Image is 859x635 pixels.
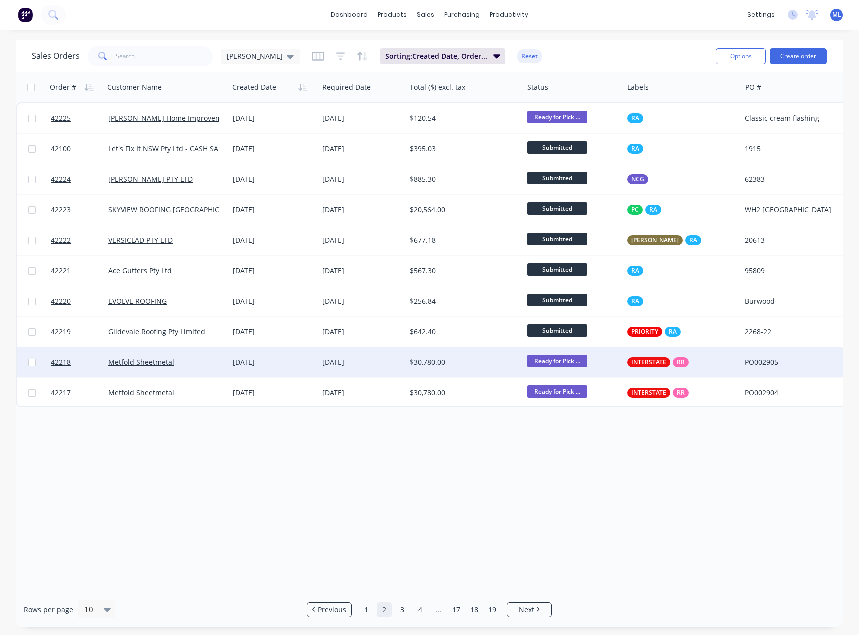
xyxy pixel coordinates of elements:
div: Burwood [745,296,840,306]
img: Factory [18,7,33,22]
button: NCG [627,174,648,184]
div: PO002904 [745,388,840,398]
div: Classic cream flashing [745,113,840,123]
button: RA [627,144,643,154]
div: 62383 [745,174,840,184]
span: INTERSTATE [631,388,666,398]
span: Previous [318,605,346,615]
span: 42224 [51,174,71,184]
span: Submitted [527,294,587,306]
span: Rows per page [24,605,73,615]
a: dashboard [326,7,373,22]
span: [PERSON_NAME] [227,51,283,61]
div: $256.84 [410,296,514,306]
div: Labels [627,82,649,92]
span: PC [631,205,639,215]
button: RA [627,296,643,306]
ul: Pagination [303,602,556,617]
a: 42221 [51,256,108,286]
span: RA [631,266,639,276]
div: [DATE] [322,144,402,154]
a: Page 4 [413,602,428,617]
a: 42220 [51,286,108,316]
span: ML [832,10,841,19]
a: SKYVIEW ROOFING [GEOGRAPHIC_DATA] P/L [108,205,254,214]
div: $885.30 [410,174,514,184]
div: purchasing [439,7,485,22]
div: Total ($) excl. tax [410,82,465,92]
div: [DATE] [233,357,314,367]
a: Page 1 [359,602,374,617]
span: RA [669,327,677,337]
span: 42218 [51,357,71,367]
div: [DATE] [233,235,314,245]
div: productivity [485,7,533,22]
div: Created Date [232,82,276,92]
a: Next page [507,605,551,615]
div: Customer Name [107,82,162,92]
div: [DATE] [233,113,314,123]
div: [DATE] [322,296,402,306]
button: RA [627,266,643,276]
a: Ace Gutters Pty Ltd [108,266,172,275]
span: 42225 [51,113,71,123]
a: 42223 [51,195,108,225]
span: Submitted [527,141,587,154]
a: Jump forward [431,602,446,617]
a: Glidevale Roofing Pty Limited [108,327,205,336]
a: 42224 [51,164,108,194]
span: Submitted [527,324,587,337]
span: INTERSTATE [631,357,666,367]
div: $120.54 [410,113,514,123]
a: Metfold Sheetmetal [108,357,174,367]
div: [DATE] [233,296,314,306]
span: Ready for Pick ... [527,111,587,123]
span: Submitted [527,202,587,215]
span: [PERSON_NAME] [631,235,679,245]
a: 42222 [51,225,108,255]
a: 42225 [51,103,108,133]
a: EVOLVE ROOFING [108,296,167,306]
span: 42220 [51,296,71,306]
span: 42100 [51,144,71,154]
div: [DATE] [322,388,402,398]
a: Page 3 [395,602,410,617]
button: Options [716,48,766,64]
span: 42219 [51,327,71,337]
button: Reset [517,49,542,63]
span: Sorting: Created Date, Order # [385,51,487,61]
button: PRIORITYRA [627,327,681,337]
button: [PERSON_NAME]RA [627,235,701,245]
div: [DATE] [322,235,402,245]
div: [DATE] [322,205,402,215]
a: [PERSON_NAME] Home Improvements Pty Ltd [108,113,261,123]
div: 95809 [745,266,840,276]
div: $567.30 [410,266,514,276]
a: Let's Fix It NSW Pty Ltd - CASH SALE [108,144,226,153]
button: PCRA [627,205,661,215]
div: $30,780.00 [410,357,514,367]
button: RA [627,113,643,123]
span: RA [689,235,697,245]
button: INTERSTATERR [627,388,689,398]
div: $30,780.00 [410,388,514,398]
span: Next [519,605,534,615]
div: Status [527,82,548,92]
span: 42223 [51,205,71,215]
button: Sorting:Created Date, Order # [380,48,505,64]
div: PO002905 [745,357,840,367]
span: RR [677,388,685,398]
div: [DATE] [322,357,402,367]
span: NCG [631,174,644,184]
a: Page 19 [485,602,500,617]
div: [DATE] [233,388,314,398]
a: 42218 [51,347,108,377]
span: 42222 [51,235,71,245]
a: Previous page [307,605,351,615]
div: products [373,7,412,22]
div: 2268-22 [745,327,840,337]
div: 20613 [745,235,840,245]
div: $395.03 [410,144,514,154]
div: settings [742,7,780,22]
span: Ready for Pick ... [527,355,587,367]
